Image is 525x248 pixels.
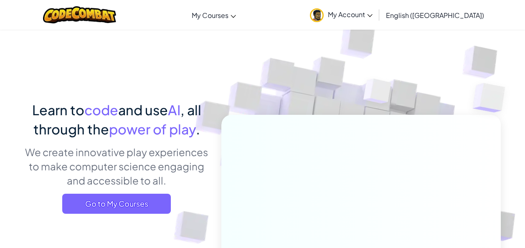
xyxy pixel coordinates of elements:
[118,101,168,118] span: and use
[43,6,116,23] img: CodeCombat logo
[109,121,196,137] span: power of play
[62,194,171,214] a: Go to My Courses
[192,11,228,20] span: My Courses
[188,4,240,26] a: My Courses
[84,101,118,118] span: code
[196,121,200,137] span: .
[32,101,84,118] span: Learn to
[382,4,488,26] a: English ([GEOGRAPHIC_DATA])
[328,10,373,19] span: My Account
[347,62,408,124] img: Overlap cubes
[168,101,180,118] span: AI
[25,145,209,187] p: We create innovative play experiences to make computer science engaging and accessible to all.
[306,2,377,28] a: My Account
[310,8,324,22] img: avatar
[386,11,484,20] span: English ([GEOGRAPHIC_DATA])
